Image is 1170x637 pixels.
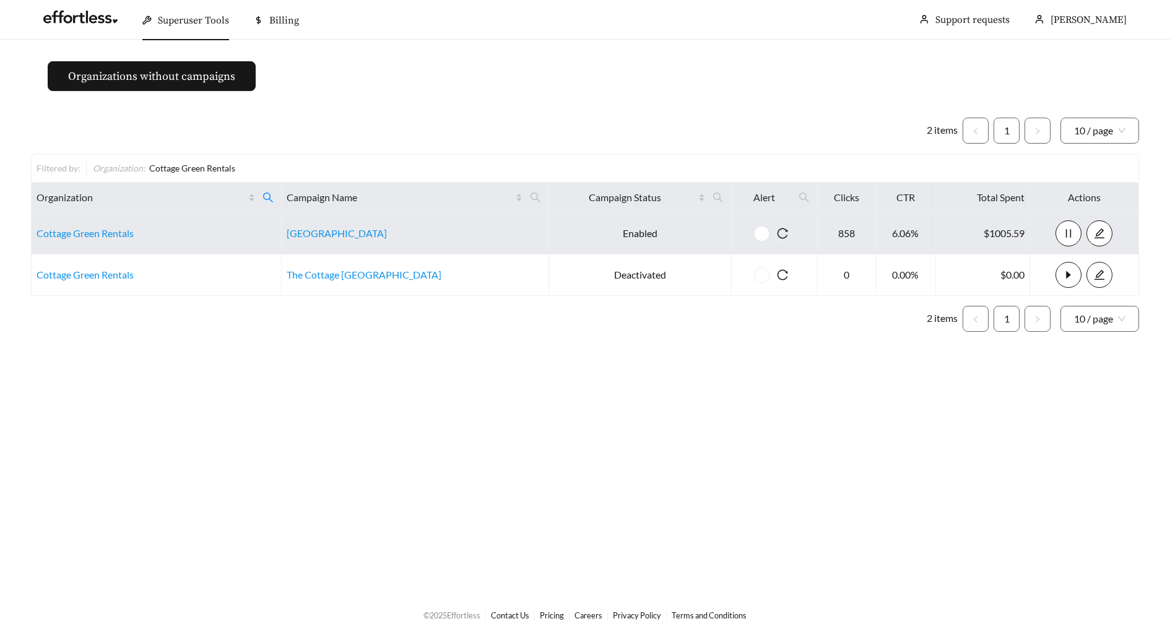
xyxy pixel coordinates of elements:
span: reload [769,269,795,280]
span: search [794,188,815,207]
td: 0 [818,254,876,296]
td: 858 [818,213,876,254]
td: 0.00% [876,254,936,296]
button: right [1025,306,1051,332]
span: © 2025 Effortless [423,610,480,620]
span: search [262,192,274,203]
span: search [530,192,541,203]
span: pause [1056,228,1081,239]
span: 10 / page [1074,306,1125,331]
a: [GEOGRAPHIC_DATA] [287,227,387,239]
span: Alert [737,190,791,205]
th: Actions [1030,183,1139,213]
span: Campaign Name [287,190,513,205]
span: search [525,188,546,207]
th: Total Spent [936,183,1030,213]
span: Organization : [93,163,145,173]
li: 2 items [927,306,958,332]
a: 1 [994,118,1019,143]
span: Cottage Green Rentals [149,163,235,173]
span: reload [769,228,795,239]
a: The Cottage [GEOGRAPHIC_DATA] [287,269,441,280]
a: Careers [574,610,602,620]
button: reload [769,262,795,288]
button: left [963,306,989,332]
li: Next Page [1025,118,1051,144]
a: edit [1086,269,1112,280]
a: Privacy Policy [613,610,661,620]
th: CTR [876,183,936,213]
li: 1 [994,306,1020,332]
span: edit [1087,228,1112,239]
span: search [258,188,279,207]
button: right [1025,118,1051,144]
td: Enabled [549,213,732,254]
span: left [972,128,979,135]
a: Cottage Green Rentals [37,269,134,280]
button: caret-right [1055,262,1081,288]
span: [PERSON_NAME] [1051,14,1127,26]
th: Clicks [818,183,876,213]
a: Contact Us [491,610,529,620]
a: Terms and Conditions [672,610,747,620]
button: pause [1055,220,1081,246]
span: Organizations without campaigns [68,68,235,85]
span: right [1034,128,1041,135]
button: Organizations without campaigns [48,61,256,91]
span: left [972,316,979,323]
span: 10 / page [1074,118,1125,143]
span: Billing [269,14,299,27]
span: Organization [37,190,246,205]
button: edit [1086,262,1112,288]
li: 2 items [927,118,958,144]
span: caret-right [1056,269,1081,280]
span: search [799,192,810,203]
li: Next Page [1025,306,1051,332]
li: 1 [994,118,1020,144]
span: right [1034,316,1041,323]
button: left [963,118,989,144]
a: edit [1086,227,1112,239]
button: reload [769,220,795,246]
span: Campaign Status [554,190,696,205]
div: Page Size [1060,118,1139,144]
div: Page Size [1060,306,1139,332]
a: Pricing [540,610,564,620]
a: 1 [994,306,1019,331]
div: Filtered by: [37,162,86,175]
a: Support requests [935,14,1010,26]
span: edit [1087,269,1112,280]
td: $1005.59 [936,213,1030,254]
td: Deactivated [549,254,732,296]
td: 6.06% [876,213,936,254]
li: Previous Page [963,118,989,144]
span: Superuser Tools [158,14,229,27]
span: search [708,188,729,207]
button: edit [1086,220,1112,246]
td: $0.00 [936,254,1030,296]
a: Cottage Green Rentals [37,227,134,239]
span: search [713,192,724,203]
li: Previous Page [963,306,989,332]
